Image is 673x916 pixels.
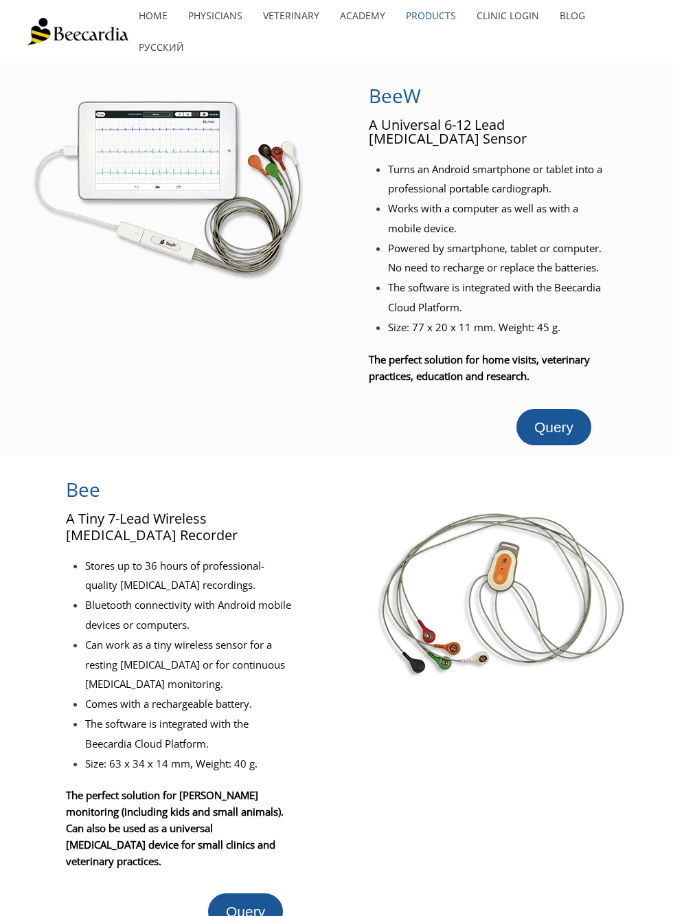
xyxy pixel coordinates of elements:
span: Bluetooth connectivity with Android mobile devices or computers. [85,598,291,632]
a: Русский [128,32,194,63]
span: Works with a computer as well as with a mobile device. [388,201,578,235]
span: A Tiny 7-Lead Wireless [MEDICAL_DATA] Recorder [66,509,238,544]
span: Query [534,419,573,435]
span: Size: 77 x 20 x 11 mm. Weight: 45 g. [388,320,560,334]
span: The perfect solution for home visits, veterinary practices, education and research. [369,353,590,383]
span: Bee [66,476,100,502]
span: Size: 63 x 34 x 14 mm, Weight: 40 g. [85,757,258,770]
span: Comes with a rechargeable battery. [85,697,252,711]
span: Can work as a tiny wireless sensor for a resting [MEDICAL_DATA] or for continuous [MEDICAL_DATA] ... [85,638,285,691]
span: BeeW [369,82,421,109]
span: Powered by smartphone, tablet or computer. No need to recharge or replace the batteries. [388,241,602,275]
img: Beecardia [27,18,128,45]
span: The software is integrated with the Beecardia Cloud Platform. [85,717,249,750]
a: Query [516,409,591,445]
span: Turns an Android smartphone or tablet into a professional portable cardiograph. [388,162,602,196]
span: Stores up to 36 hours of professional- quality [MEDICAL_DATA] recordings. [85,559,264,592]
span: A Universal 6-12 Lead [MEDICAL_DATA] Sensor [369,115,527,148]
span: The software is integrated with the Beecardia Cloud Platform. [388,280,601,314]
span: The perfect solution for [PERSON_NAME] monitoring (including kids and small animals). Can also be... [66,788,284,868]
